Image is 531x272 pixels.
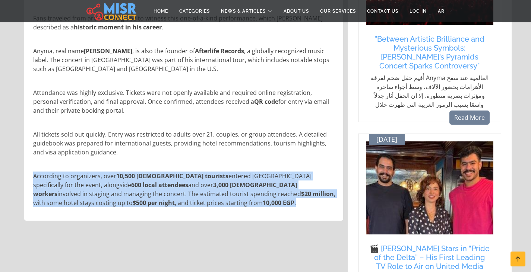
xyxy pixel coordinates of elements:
p: All tickets sold out quickly. Entry was restricted to adults over 21, couples, or group attendees... [33,130,336,157]
strong: 10,000 EGP [263,199,294,207]
a: Contact Us [361,4,404,18]
strong: $500 per night [133,199,175,207]
strong: QR code [254,97,278,106]
p: Attendance was highly exclusive. Tickets were not openly available and required online registrati... [33,88,336,115]
strong: $20 million [301,190,334,198]
strong: 600 local attendees [131,181,188,189]
strong: 3,000 [DEMOGRAPHIC_DATA] workers [33,181,297,198]
p: According to organizers, over entered [GEOGRAPHIC_DATA] specifically for the event, alongside and... [33,172,336,207]
p: Fans traveled from around the globe to witness this one-of-a-kind performance, which [PERSON_NAME... [33,14,336,32]
a: About Us [278,4,315,18]
span: News & Articles [221,8,266,15]
span: [DATE] [376,135,397,144]
a: Log in [404,4,432,18]
a: Our Services [315,4,361,18]
a: Home [148,4,174,18]
strong: 10,500 [DEMOGRAPHIC_DATA] tourists [116,172,228,180]
img: أعلن الفنان 🎭 أحمد رمزي عن انطلاق تصوير مسلسله الجديد ب [366,141,493,234]
strong: historic moment in his career [74,23,162,31]
p: أُقيم حفل ضخم لفرقة Anyma العالمية عند سفح الأهرامات بحضور الآلاف، وسط أجواء ساحرة ومؤثرات بصرية ... [370,73,490,118]
a: "Between Artistic Brilliance and Mysterious Symbols: [PERSON_NAME]’s Pyramids Concert Sparks Cont... [370,35,490,70]
a: Read More [449,111,490,125]
a: News & Articles [215,4,278,18]
strong: Afterlife Records [195,47,244,55]
img: main.misr_connect [86,2,136,20]
strong: [PERSON_NAME] [84,47,132,55]
p: Anyma, real name , is also the founder of , a globally recognized music label. The concert in [GE... [33,47,336,73]
a: Categories [174,4,215,18]
a: AR [432,4,450,18]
